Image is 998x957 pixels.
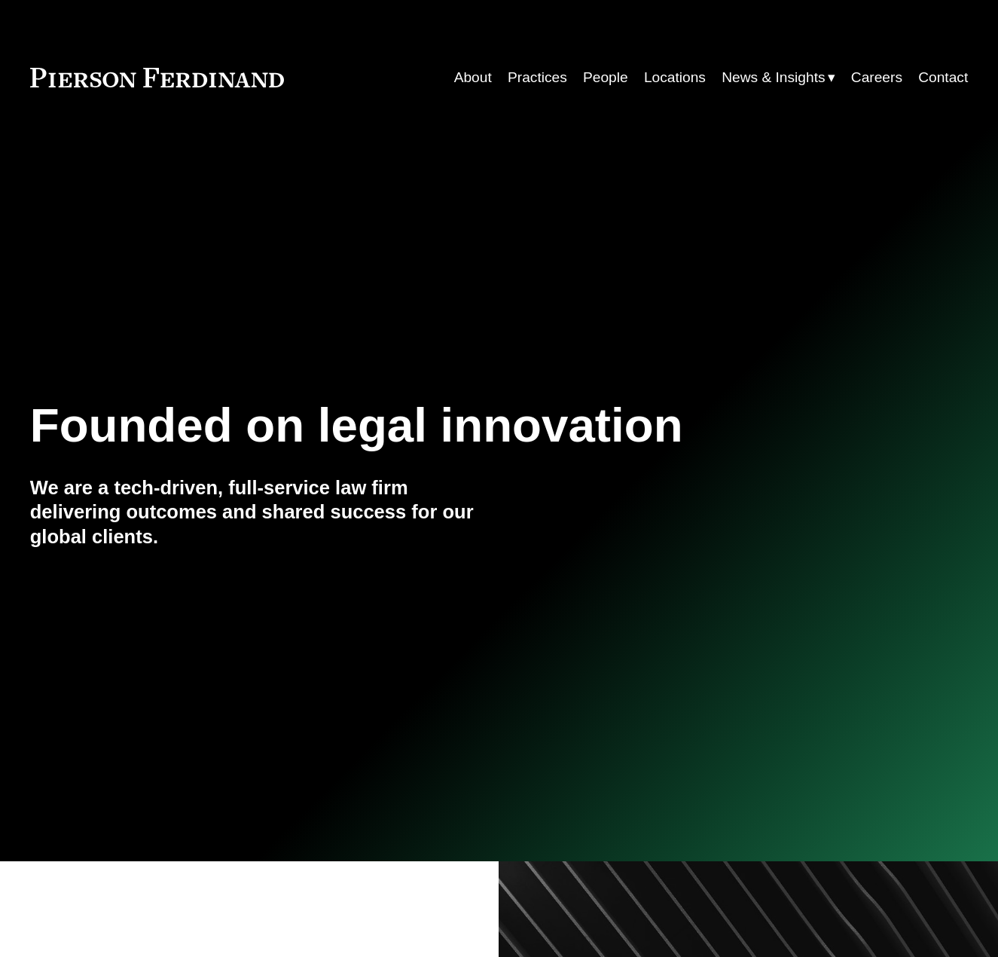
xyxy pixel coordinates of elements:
a: Locations [644,63,706,92]
h4: We are a tech-driven, full-service law firm delivering outcomes and shared success for our global... [30,475,499,549]
a: Careers [851,63,902,92]
a: About [454,63,492,92]
h1: Founded on legal innovation [30,398,812,453]
a: Practices [508,63,567,92]
a: folder dropdown [722,63,835,92]
a: People [583,63,628,92]
span: News & Insights [722,65,825,91]
a: Contact [918,63,968,92]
